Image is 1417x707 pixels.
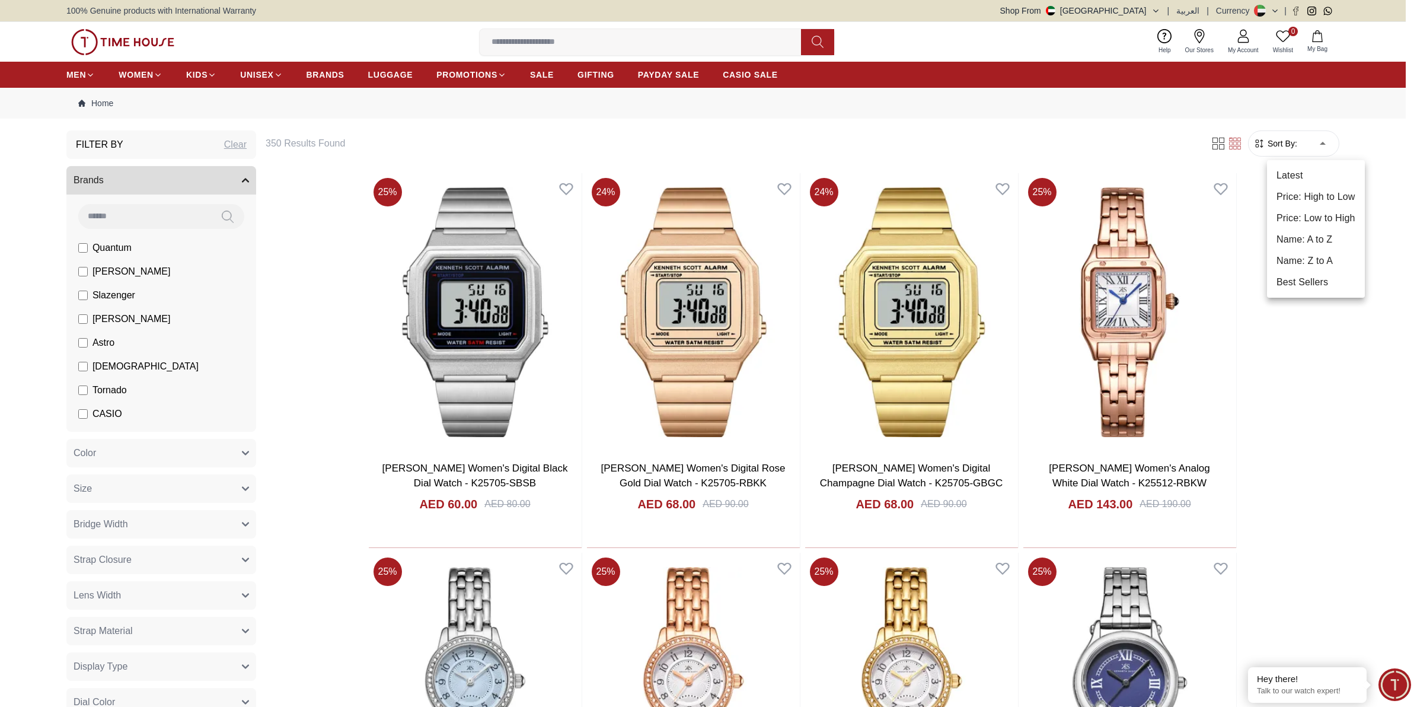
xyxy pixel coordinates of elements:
li: Name: Z to A [1267,250,1365,272]
li: Price: Low to High [1267,208,1365,229]
li: Latest [1267,165,1365,186]
li: Best Sellers [1267,272,1365,293]
div: Hey there! [1257,673,1358,685]
p: Talk to our watch expert! [1257,686,1358,696]
div: Chat Widget [1378,668,1411,701]
li: Name: A to Z [1267,229,1365,250]
li: Price: High to Low [1267,186,1365,208]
